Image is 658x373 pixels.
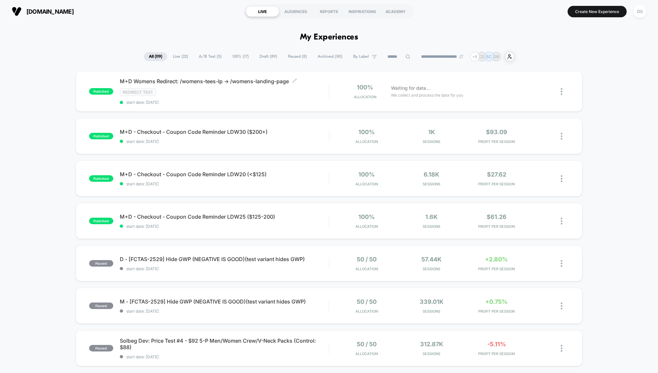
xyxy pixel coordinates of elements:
[313,52,347,61] span: Archived ( 181 )
[346,6,379,17] div: INSPIRATIONS
[428,129,435,135] span: 1k
[391,92,463,98] span: We collect and process the data for you
[120,298,329,305] span: M - [FCTAS-2529] Hide GWP (NEGATIVE IS GOOD)(test variant hides GWP)
[144,52,167,61] span: All ( 119 )
[486,54,492,59] p: SC
[120,224,329,229] span: start date: [DATE]
[312,6,346,17] div: REPORTS
[487,341,506,348] span: -5.11%
[401,182,462,186] span: Sessions
[561,218,562,225] img: close
[246,6,279,17] div: LIVE
[358,213,375,220] span: 100%
[561,88,562,95] img: close
[353,54,369,59] span: By Label
[391,85,430,92] span: Waiting for data...
[485,298,508,305] span: +0.75%
[485,256,508,263] span: +2.80%
[89,88,113,95] span: published
[355,182,378,186] span: Allocation
[194,52,227,61] span: A/B Test ( 5 )
[466,139,527,144] span: PROFIT PER SESSION
[120,213,329,220] span: M+D - Checkout - Coupon Code Reminder LDW25 ($125-200)
[466,267,527,271] span: PROFIT PER SESSION
[632,5,648,18] button: DS
[379,6,412,17] div: ACADEMY
[357,256,377,263] span: 50 / 50
[420,341,443,348] span: 312.87k
[120,256,329,262] span: D - [FCTAS-2529] Hide GWP (NEGATIVE IS GOOD)(test variant hides GWP)
[470,52,479,61] div: + 8
[120,354,329,359] span: start date: [DATE]
[401,139,462,144] span: Sessions
[486,129,507,135] span: $93.09
[89,218,113,224] span: published
[354,95,376,99] span: Allocation
[10,6,76,17] button: [DOMAIN_NAME]
[12,7,22,16] img: Visually logo
[466,351,527,356] span: PROFIT PER SESSION
[89,345,113,351] span: paused
[479,54,485,59] p: CO
[357,298,377,305] span: 50 / 50
[283,52,312,61] span: Paused ( 8 )
[355,351,378,356] span: Allocation
[26,8,74,15] span: [DOMAIN_NAME]
[634,5,646,18] div: DS
[120,129,329,135] span: M+D - Checkout - Coupon Code Reminder LDW30 ($200+)
[355,224,378,229] span: Allocation
[425,213,438,220] span: 1.6k
[466,309,527,314] span: PROFIT PER SESSION
[401,224,462,229] span: Sessions
[357,84,373,91] span: 100%
[493,54,499,59] p: DB
[120,100,329,105] span: start date: [DATE]
[120,309,329,314] span: start date: [DATE]
[487,171,506,178] span: $27.62
[300,33,358,42] h1: My Experiences
[168,52,193,61] span: Live ( 22 )
[120,337,329,350] span: Solbeg Dev: Price Test #4 - $92 5-P Men/Women Crew/V-Neck Packs (Control: $88)
[358,129,375,135] span: 100%
[420,298,444,305] span: 339.01k
[279,6,312,17] div: AUDIENCES
[466,224,527,229] span: PROFIT PER SESSION
[357,341,377,348] span: 50 / 50
[401,267,462,271] span: Sessions
[355,267,378,271] span: Allocation
[120,181,329,186] span: start date: [DATE]
[561,133,562,140] img: close
[466,182,527,186] span: PROFIT PER SESSION
[561,303,562,309] img: close
[89,133,113,139] span: published
[120,171,329,178] span: M+D - Checkout - Coupon Code Reminder LDW20 (<$125)
[358,171,375,178] span: 100%
[255,52,282,61] span: Draft ( 89 )
[120,78,329,85] span: M+D Womens Redirect: /womens-tees-lp -> /womens-landing-page
[401,309,462,314] span: Sessions
[561,260,562,267] img: close
[459,54,463,58] img: end
[561,345,562,352] img: close
[487,213,507,220] span: $61.26
[355,139,378,144] span: Allocation
[120,88,156,96] span: Redirect Test
[89,260,113,267] span: paused
[355,309,378,314] span: Allocation
[568,6,627,17] button: Create New Experience
[89,175,113,182] span: published
[421,256,442,263] span: 57.44k
[401,351,462,356] span: Sessions
[227,52,254,61] span: 100% ( 17 )
[89,303,113,309] span: paused
[120,139,329,144] span: start date: [DATE]
[120,266,329,271] span: start date: [DATE]
[561,175,562,182] img: close
[424,171,439,178] span: 6.18k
